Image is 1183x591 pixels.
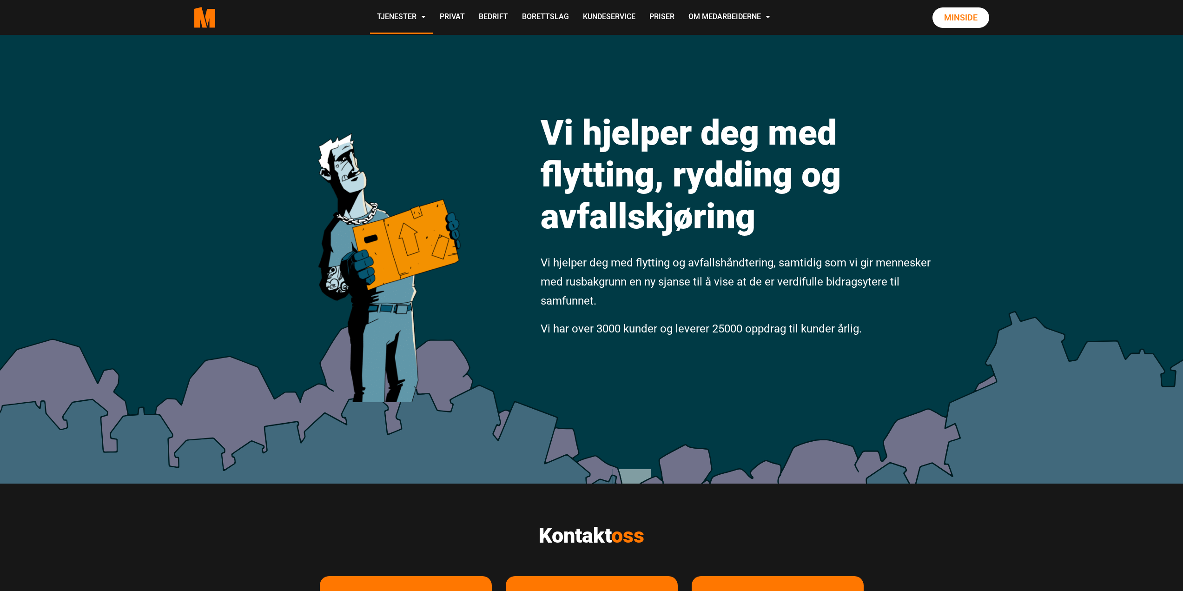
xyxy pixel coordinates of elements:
h1: Vi hjelper deg med flytting, rydding og avfallskjøring [541,112,933,237]
span: Vi har over 3000 kunder og leverer 25000 oppdrag til kunder årlig. [541,322,862,335]
span: oss [611,523,644,548]
a: Tjenester [370,1,433,34]
a: Kundeservice [576,1,642,34]
span: Vi hjelper deg med flytting og avfallshåndtering, samtidig som vi gir mennesker med rusbakgrunn e... [541,256,931,307]
h2: Kontakt [320,523,864,548]
a: Priser [642,1,681,34]
a: Bedrift [472,1,515,34]
a: Privat [433,1,472,34]
a: Borettslag [515,1,576,34]
a: Om Medarbeiderne [681,1,777,34]
a: Minside [932,7,989,28]
img: medarbeiderne man icon optimized [308,91,469,402]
